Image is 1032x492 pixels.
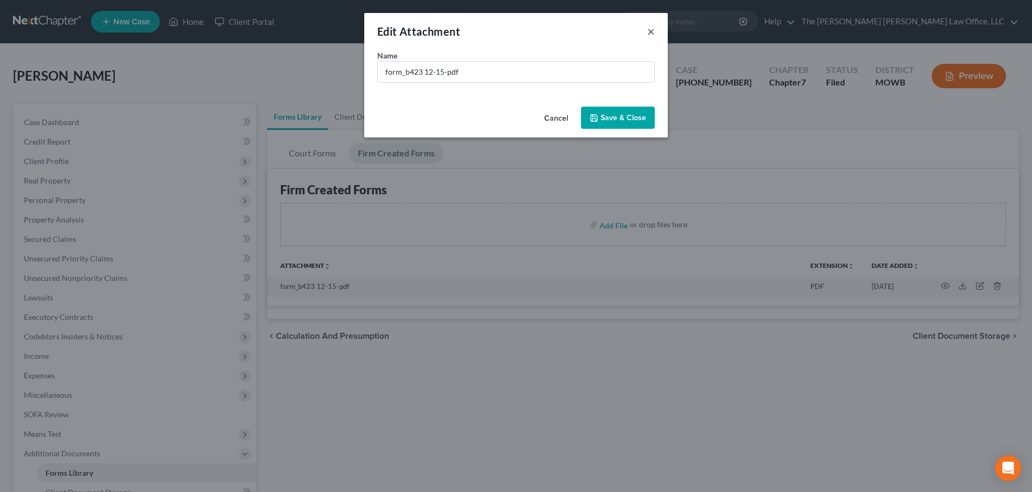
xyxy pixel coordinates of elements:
[647,25,655,38] button: ×
[399,25,460,38] span: Attachment
[377,51,397,60] span: Name
[581,107,655,129] button: Save & Close
[378,62,654,82] input: Enter name...
[995,455,1021,481] div: Open Intercom Messenger
[601,113,646,122] span: Save & Close
[377,25,397,38] span: Edit
[536,108,577,129] button: Cancel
